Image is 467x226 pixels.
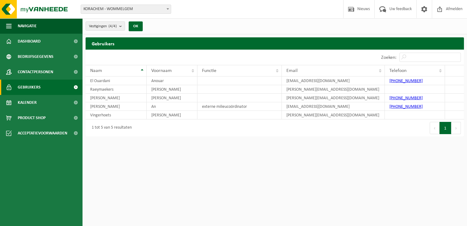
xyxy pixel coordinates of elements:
[18,110,46,126] span: Product Shop
[282,102,385,111] td: [EMAIL_ADDRESS][DOMAIN_NAME]
[89,22,117,31] span: Vestigingen
[282,94,385,102] td: [PERSON_NAME][EMAIL_ADDRESS][DOMAIN_NAME]
[282,77,385,85] td: [EMAIL_ADDRESS][DOMAIN_NAME]
[451,122,461,134] button: Next
[129,21,143,31] button: OK
[90,68,102,73] span: Naam
[89,122,132,134] div: 1 tot 5 van 5 resultaten
[18,80,41,95] span: Gebruikers
[86,111,147,119] td: Vingerhoets
[147,94,197,102] td: [PERSON_NAME]
[18,34,41,49] span: Dashboard
[389,79,423,83] a: [PHONE_NUMBER]
[430,122,439,134] button: Previous
[81,5,171,13] span: KORACHEM - WOMMELGEM
[18,95,37,110] span: Kalender
[147,102,197,111] td: An
[86,77,147,85] td: El Ouardani
[86,21,125,31] button: Vestigingen(4/4)
[86,94,147,102] td: [PERSON_NAME]
[381,55,396,60] label: Zoeken:
[81,5,171,14] span: KORACHEM - WOMMELGEM
[86,85,147,94] td: Raeymaekers
[389,68,406,73] span: Telefoon
[439,122,451,134] button: 1
[18,18,37,34] span: Navigatie
[147,77,197,85] td: Anouar
[18,49,53,64] span: Bedrijfsgegevens
[18,64,53,80] span: Contactpersonen
[286,68,298,73] span: Email
[147,85,197,94] td: [PERSON_NAME]
[147,111,197,119] td: [PERSON_NAME]
[389,96,423,100] a: [PHONE_NUMBER]
[197,102,282,111] td: externe milieucoördinator
[108,24,117,28] count: (4/4)
[202,68,216,73] span: Functie
[389,104,423,109] a: [PHONE_NUMBER]
[18,126,67,141] span: Acceptatievoorwaarden
[86,102,147,111] td: [PERSON_NAME]
[282,111,385,119] td: [PERSON_NAME][EMAIL_ADDRESS][DOMAIN_NAME]
[151,68,172,73] span: Voornaam
[282,85,385,94] td: [PERSON_NAME][EMAIL_ADDRESS][DOMAIN_NAME]
[86,37,464,49] h2: Gebruikers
